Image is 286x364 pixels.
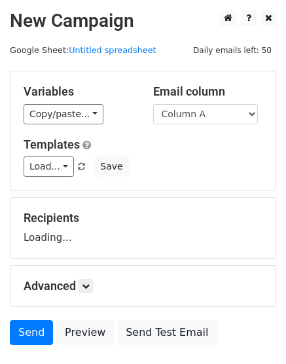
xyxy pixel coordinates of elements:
a: Preview [56,320,114,345]
h5: Advanced [24,279,262,293]
span: Daily emails left: 50 [188,43,276,58]
h5: Email column [153,84,263,99]
small: Google Sheet: [10,45,156,55]
a: Copy/paste... [24,104,103,124]
button: Save [94,156,128,177]
a: Load... [24,156,74,177]
div: Loading... [24,211,262,245]
h5: Variables [24,84,134,99]
a: Untitled spreadsheet [69,45,156,55]
a: Send Test Email [117,320,217,345]
a: Daily emails left: 50 [188,45,276,55]
h2: New Campaign [10,10,276,32]
a: Templates [24,137,80,151]
a: Send [10,320,53,345]
h5: Recipients [24,211,262,225]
